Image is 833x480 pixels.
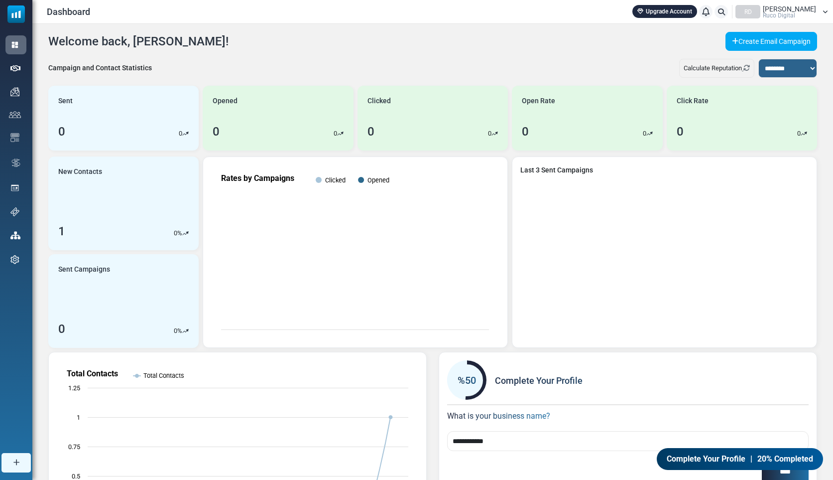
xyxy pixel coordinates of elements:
img: support-icon.svg [10,207,19,216]
a: New Contacts 1 0% [48,157,199,250]
p: 0 [643,129,646,139]
img: contacts-icon.svg [9,111,21,118]
p: 0 [179,129,182,139]
span: 20% Completed [757,453,813,465]
div: Campaign and Contact Statistics [48,63,152,73]
text: 1.25 [68,384,80,392]
a: Last 3 Sent Campaigns [520,165,809,175]
img: landing_pages.svg [10,183,19,192]
img: dashboard-icon-active.svg [10,40,19,49]
span: Dashboard [47,5,90,18]
span: Clicked [367,96,391,106]
div: 0 [677,123,684,141]
img: campaigns-icon.png [10,87,19,96]
div: 0 [367,123,374,141]
a: Complete Your Profile | 20% Completed [657,448,823,470]
div: 1 [58,222,65,240]
span: Ruco Digital [763,12,795,18]
text: Clicked [325,176,346,184]
span: [PERSON_NAME] [763,5,816,12]
img: settings-icon.svg [10,255,19,264]
span: Open Rate [522,96,555,106]
span: | [750,453,752,465]
p: 0 [797,129,801,139]
div: 0 [522,123,529,141]
div: RD [735,5,760,18]
div: 0 [58,320,65,338]
span: Complete Your Profile [667,453,745,465]
a: Upgrade Account [632,5,697,18]
span: New Contacts [58,166,102,177]
div: Complete Your Profile [447,360,809,400]
svg: Rates by Campaigns [211,165,499,339]
div: 0 [58,123,65,141]
label: What is your business name? [447,405,550,422]
div: % [174,228,189,238]
text: Total Contacts [143,372,184,379]
h4: Welcome back, [PERSON_NAME]! [48,34,229,49]
div: Calculate Reputation [679,59,754,78]
text: Opened [368,176,390,184]
text: Total Contacts [67,369,118,378]
p: 0 [334,129,337,139]
p: 0 [174,228,177,238]
span: Opened [213,96,238,106]
a: Refresh Stats [742,64,750,72]
p: 0 [488,129,491,139]
img: email-templates-icon.svg [10,133,19,142]
text: 0.5 [72,473,80,480]
a: Create Email Campaign [725,32,817,51]
img: mailsoftly_icon_blue_white.svg [7,5,25,23]
p: 0 [174,326,177,336]
span: Sent Campaigns [58,264,110,275]
text: 1 [77,414,80,421]
div: 0 [213,123,220,141]
img: workflow.svg [10,157,21,168]
text: Rates by Campaigns [221,173,294,183]
span: Click Rate [677,96,709,106]
span: Sent [58,96,73,106]
a: RD [PERSON_NAME] Ruco Digital [735,5,828,18]
text: 0.75 [68,443,80,451]
div: %50 [447,373,486,388]
div: % [174,326,189,336]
